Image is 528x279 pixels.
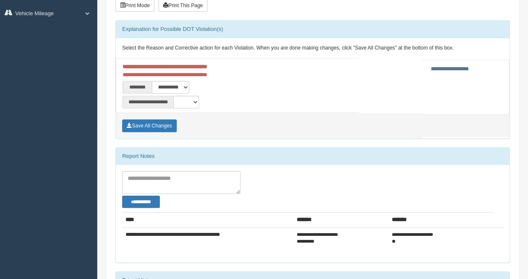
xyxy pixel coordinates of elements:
[116,148,509,165] div: Report Notes
[116,21,509,38] div: Explanation for Possible DOT Violation(s)
[122,119,177,132] button: Save
[116,38,509,58] div: Select the Reason and Corrective action for each Violation. When you are done making changes, cli...
[122,196,160,208] button: Change Filter Options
